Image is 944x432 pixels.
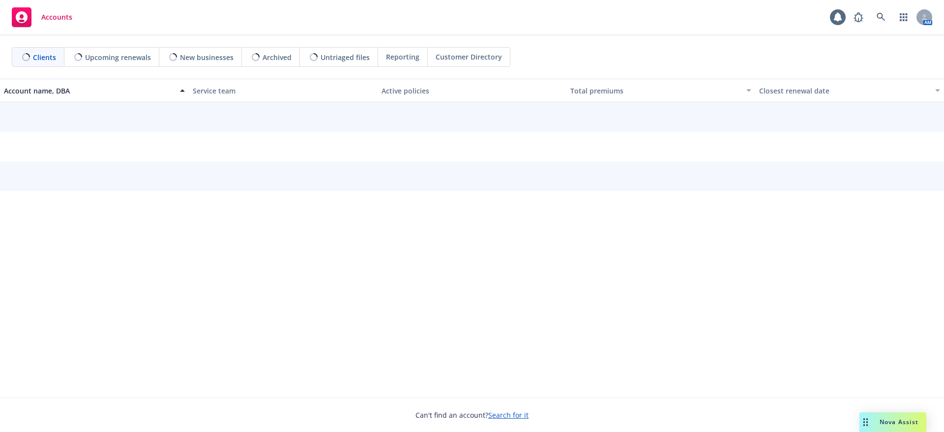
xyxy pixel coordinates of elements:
a: Search [871,7,891,27]
a: Switch app [894,7,914,27]
div: Account name, DBA [4,86,174,96]
span: Untriaged files [321,52,370,62]
span: Reporting [386,52,419,62]
div: Closest renewal date [759,86,929,96]
div: Drag to move [859,412,872,432]
span: Accounts [41,13,72,21]
span: Upcoming renewals [85,52,151,62]
span: Archived [263,52,292,62]
div: Active policies [382,86,562,96]
span: Clients [33,52,56,62]
button: Nova Assist [859,412,926,432]
div: Service team [193,86,374,96]
a: Accounts [8,3,76,31]
div: Total premiums [570,86,740,96]
a: Search for it [488,410,529,420]
button: Total premiums [566,79,755,102]
button: Active policies [378,79,566,102]
span: Nova Assist [880,418,918,426]
button: Service team [189,79,378,102]
button: Closest renewal date [755,79,944,102]
span: Customer Directory [436,52,502,62]
a: Report a Bug [849,7,868,27]
span: New businesses [180,52,234,62]
span: Can't find an account? [415,410,529,420]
